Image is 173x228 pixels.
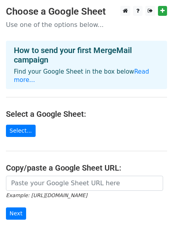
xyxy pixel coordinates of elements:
[6,6,167,17] h3: Choose a Google Sheet
[6,163,167,173] h4: Copy/paste a Google Sheet URL:
[6,192,87,198] small: Example: [URL][DOMAIN_NAME]
[14,68,159,84] p: Find your Google Sheet in the box below
[14,68,149,84] a: Read more...
[6,109,167,119] h4: Select a Google Sheet:
[14,46,159,65] h4: How to send your first MergeMail campaign
[6,21,167,29] p: Use one of the options below...
[6,207,26,220] input: Next
[6,176,163,191] input: Paste your Google Sheet URL here
[6,125,36,137] a: Select...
